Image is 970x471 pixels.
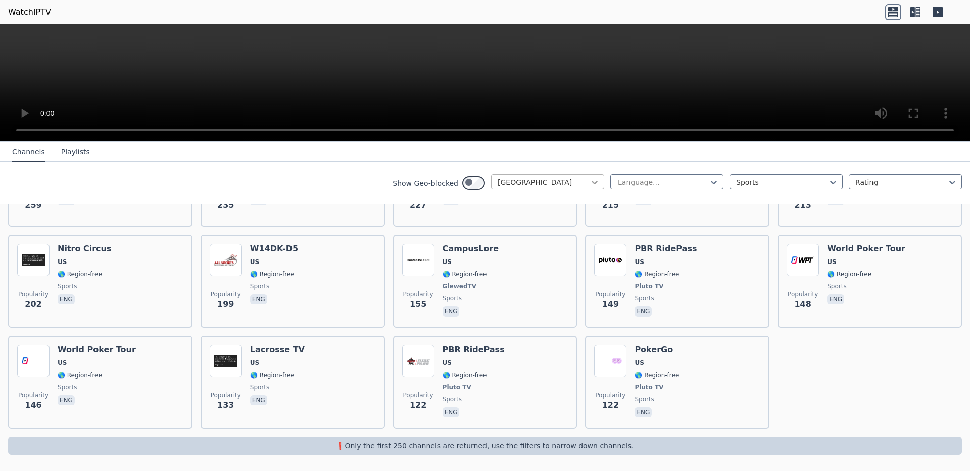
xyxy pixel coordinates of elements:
h6: CampusLore [443,244,499,254]
span: sports [827,282,846,290]
span: sports [443,294,462,302]
span: 148 [794,298,811,310]
p: ❗️Only the first 250 channels are returned, use the filters to narrow down channels. [12,441,958,451]
p: eng [58,294,75,304]
p: eng [635,306,652,317]
img: World Poker Tour [17,345,50,377]
span: 155 [410,298,426,310]
span: 149 [602,298,619,310]
h6: W14DK-D5 [250,244,298,254]
span: US [443,359,452,367]
span: Popularity [18,391,48,399]
img: PokerGo [594,345,626,377]
span: Popularity [211,290,241,298]
span: 🌎 Region-free [443,270,487,278]
span: 202 [25,298,41,310]
p: eng [443,407,460,417]
span: US [58,359,67,367]
p: eng [250,395,267,405]
button: Channels [12,143,45,162]
span: Pluto TV [635,383,663,391]
span: 122 [410,399,426,411]
span: 🌎 Region-free [635,371,679,379]
span: 213 [794,199,811,212]
span: Popularity [788,290,818,298]
span: Pluto TV [443,383,471,391]
label: Show Geo-blocked [393,178,458,188]
span: 🌎 Region-free [635,270,679,278]
span: 122 [602,399,619,411]
a: WatchIPTV [8,6,51,18]
img: World Poker Tour [787,244,819,276]
span: Popularity [595,290,625,298]
span: US [443,258,452,266]
span: GlewedTV [443,282,476,290]
span: sports [58,282,77,290]
p: eng [58,395,75,405]
h6: Nitro Circus [58,244,112,254]
span: US [827,258,836,266]
h6: PokerGo [635,345,679,355]
span: US [635,359,644,367]
span: 215 [602,199,619,212]
span: 🌎 Region-free [58,371,102,379]
span: 235 [217,199,234,212]
img: PBR RidePass [594,244,626,276]
h6: PBR RidePass [635,244,697,254]
button: Playlists [61,143,90,162]
span: 🌎 Region-free [250,270,295,278]
img: Lacrosse TV [210,345,242,377]
img: PBR RidePass [402,345,434,377]
h6: World Poker Tour [58,345,136,355]
span: sports [635,395,654,403]
span: US [58,258,67,266]
p: eng [443,306,460,317]
span: 🌎 Region-free [250,371,295,379]
span: sports [250,383,269,391]
span: US [635,258,644,266]
img: CampusLore [402,244,434,276]
span: 199 [217,298,234,310]
p: eng [827,294,844,304]
span: 133 [217,399,234,411]
span: 259 [25,199,41,212]
p: eng [635,407,652,417]
span: sports [250,282,269,290]
span: 🌎 Region-free [58,270,102,278]
img: Nitro Circus [17,244,50,276]
span: 227 [410,199,426,212]
span: sports [58,383,77,391]
span: 146 [25,399,41,411]
span: Popularity [403,290,433,298]
img: W14DK-D5 [210,244,242,276]
h6: PBR RidePass [443,345,505,355]
span: 🌎 Region-free [443,371,487,379]
span: US [250,359,259,367]
span: sports [443,395,462,403]
span: Popularity [18,290,48,298]
span: Popularity [211,391,241,399]
span: Popularity [595,391,625,399]
span: Pluto TV [635,282,663,290]
h6: World Poker Tour [827,244,905,254]
span: 🌎 Region-free [827,270,871,278]
span: Popularity [403,391,433,399]
span: US [250,258,259,266]
p: eng [250,294,267,304]
h6: Lacrosse TV [250,345,305,355]
span: sports [635,294,654,302]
